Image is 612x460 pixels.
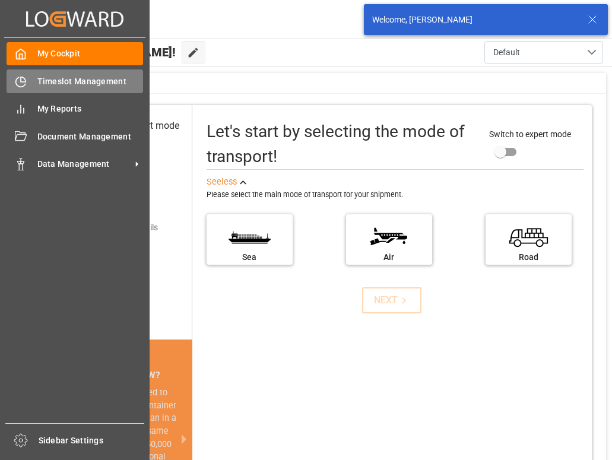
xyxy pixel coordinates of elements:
span: My Cockpit [37,47,144,60]
div: Road [491,251,566,264]
div: Welcome, [PERSON_NAME] [372,14,576,26]
a: Timeslot Management [7,69,143,93]
div: Please select the main mode of transport for your shipment. [207,189,584,201]
div: Sea [213,251,287,264]
span: Hello [PERSON_NAME]! [48,41,176,64]
span: Sidebar Settings [39,434,145,447]
span: Switch to expert mode [489,129,571,139]
span: Default [493,46,520,59]
button: NEXT [362,287,421,313]
div: NEXT [374,293,410,307]
div: Let's start by selecting the mode of transport! [207,119,477,169]
div: Air [352,251,426,264]
span: My Reports [37,103,144,115]
span: Document Management [37,131,144,143]
span: Timeslot Management [37,75,144,88]
a: My Cockpit [7,42,143,65]
span: Data Management [37,158,131,170]
button: open menu [484,41,603,64]
div: See less [207,176,237,189]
